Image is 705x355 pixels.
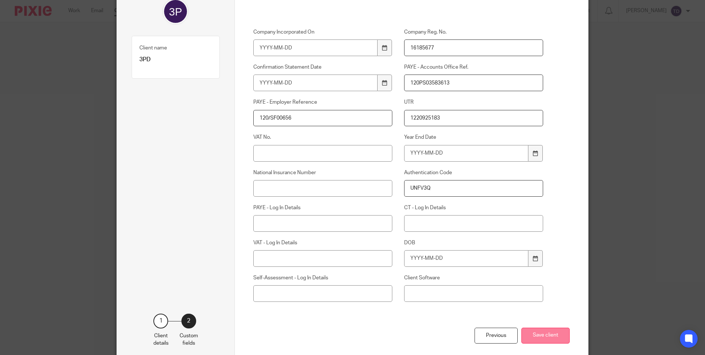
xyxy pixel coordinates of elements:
label: PAYE - Accounts Office Ref. [404,63,543,71]
label: UTR [404,99,543,106]
button: Save client [521,328,570,344]
input: YYYY-MM-DD [253,75,378,91]
label: CT - Log In Details [404,204,543,211]
label: PAYE - Employer Reference [253,99,393,106]
label: Confirmation Statement Date [253,63,393,71]
label: DOB [404,239,543,247]
div: 1 [153,314,168,328]
label: Company Reg. No. [404,28,543,36]
p: Client details [153,332,169,347]
input: YYYY-MM-DD [404,250,529,267]
label: Company Incorporated On [253,28,393,36]
label: VAT No. [253,134,393,141]
p: Custom fields [180,332,198,347]
label: VAT - Log In Details [253,239,393,247]
label: PAYE - Log In Details [253,204,393,211]
label: Self-Assessment - Log In Details [253,274,393,282]
label: Authentication Code [404,169,543,176]
label: National Insurance Number [253,169,393,176]
label: Client name [139,44,167,52]
p: 3PD [139,56,212,63]
label: Year End Date [404,134,543,141]
input: YYYY-MM-DD [253,39,378,56]
div: 2 [181,314,196,328]
label: Client Software [404,274,543,282]
input: YYYY-MM-DD [404,145,529,162]
div: Previous [475,328,518,344]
